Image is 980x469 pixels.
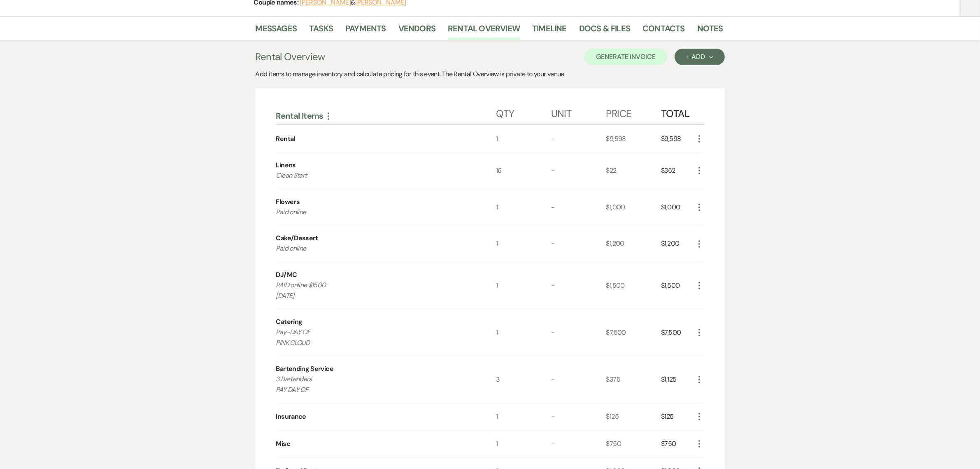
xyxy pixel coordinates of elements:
div: $1,200 [661,225,694,262]
a: Timeline [532,22,567,40]
div: $1,200 [606,225,661,262]
div: 1 [496,262,551,309]
div: 16 [496,152,551,189]
div: DJ/MC [276,270,297,280]
div: $1,500 [661,262,694,309]
div: $352 [661,152,694,189]
p: Paid online [276,207,474,218]
p: 3 Bartenders PAY DAY OF [276,374,474,395]
a: Notes [697,22,723,40]
button: + Add [675,49,724,65]
div: - [551,125,606,152]
div: $1,500 [606,262,661,309]
a: Contacts [642,22,685,40]
a: Docs & Files [579,22,630,40]
div: 1 [496,309,551,356]
div: Unit [551,100,606,124]
div: Catering [276,317,303,327]
div: $1,000 [606,189,661,225]
div: $375 [606,356,661,403]
h3: Rental Overview [256,49,325,64]
div: Insurance [276,412,306,422]
div: $1,125 [661,356,694,403]
div: $750 [606,431,661,457]
p: Paid online [276,243,474,254]
div: Rental Items [276,110,496,121]
div: Misc [276,439,290,449]
div: 3 [496,356,551,403]
div: $1,000 [661,189,694,225]
div: $22 [606,152,661,189]
div: - [551,309,606,356]
div: $7,500 [606,309,661,356]
div: $7,500 [661,309,694,356]
div: Flowers [276,197,300,207]
div: $9,598 [661,125,694,152]
div: - [551,431,606,457]
div: 1 [496,431,551,457]
p: PAID online $1500 [DATE] [276,280,474,301]
div: $9,598 [606,125,661,152]
div: Bartending Service [276,364,333,374]
p: Clean Start [276,170,474,181]
div: Qty [496,100,551,124]
a: Tasks [309,22,333,40]
p: Pay-DAY OF PINK CLOUD [276,327,474,348]
a: Rental Overview [448,22,520,40]
div: - [551,356,606,403]
div: - [551,225,606,262]
button: Generate Invoice [584,49,667,65]
a: Vendors [398,22,435,40]
a: Payments [345,22,386,40]
div: Add items to manage inventory and calculate pricing for this event. The Rental Overview is privat... [256,69,725,79]
div: $125 [661,403,694,430]
div: + Add [686,54,713,60]
div: - [551,152,606,189]
div: 1 [496,189,551,225]
div: - [551,262,606,309]
div: $125 [606,403,661,430]
div: 1 [496,225,551,262]
div: Price [606,100,661,124]
div: $750 [661,431,694,457]
div: Rental [276,134,295,144]
div: 1 [496,125,551,152]
div: Total [661,100,694,124]
div: Linens [276,160,296,170]
div: - [551,189,606,225]
div: Cake/Dessert [276,233,318,243]
div: - [551,403,606,430]
div: 1 [496,403,551,430]
a: Messages [256,22,297,40]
